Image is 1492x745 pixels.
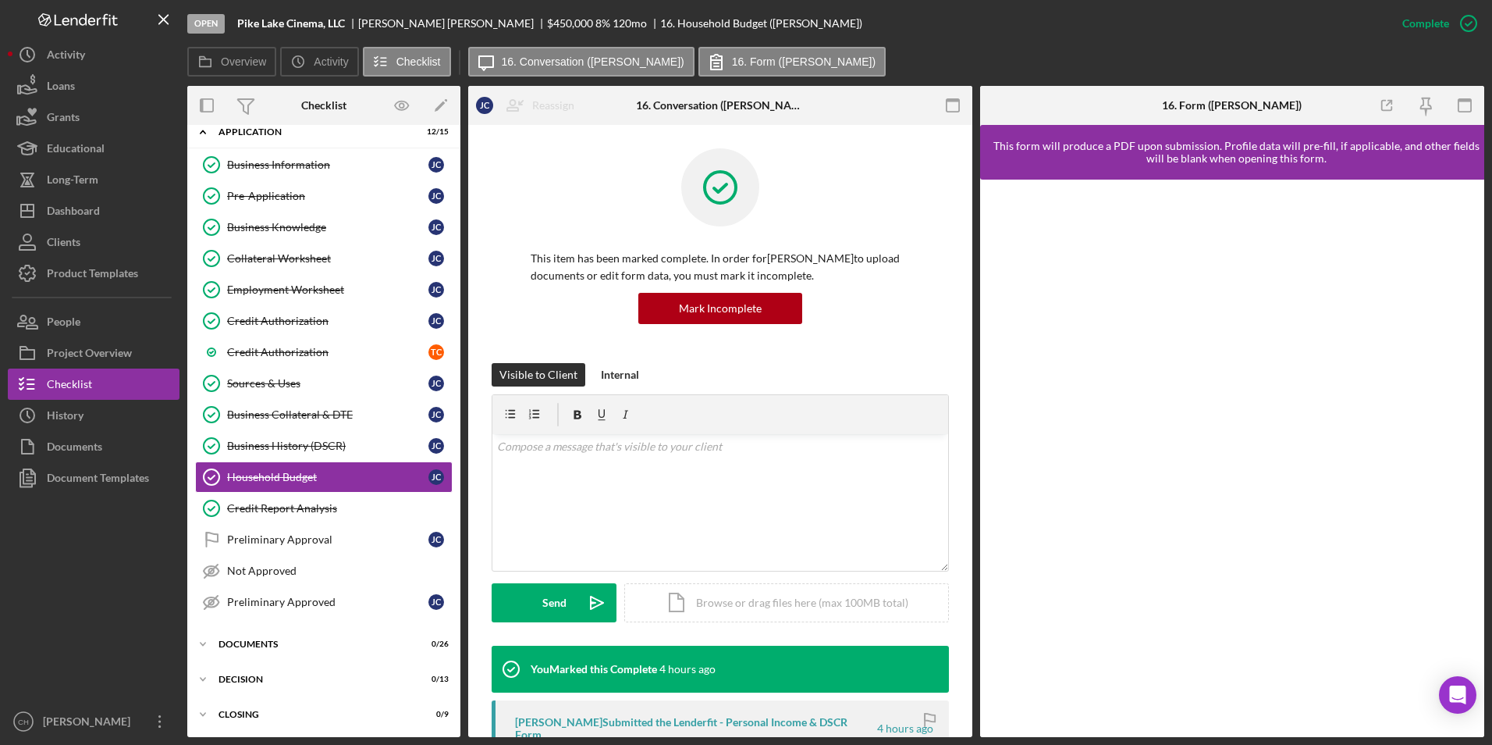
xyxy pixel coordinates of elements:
div: [PERSON_NAME] [PERSON_NAME] [358,17,547,30]
label: 16. Conversation ([PERSON_NAME]) [502,55,684,68]
time: 2025-10-08 17:12 [659,663,716,675]
div: Business Information [227,159,428,171]
div: J C [428,188,444,204]
label: Activity [314,55,348,68]
div: [PERSON_NAME] [39,706,140,741]
div: 8 % [595,17,610,30]
div: Employment Worksheet [227,283,428,296]
div: 0 / 9 [421,710,449,719]
div: 0 / 13 [421,675,449,684]
div: Pre-Application [227,190,428,202]
div: Business History (DSCR) [227,440,428,452]
div: J C [428,376,444,391]
a: Sources & UsesJC [195,368,453,399]
div: Closing [218,710,410,719]
div: 16. Conversation ([PERSON_NAME]) [636,99,804,112]
button: Mark Incomplete [638,293,802,324]
div: J C [476,97,493,114]
div: Checklist [301,99,346,112]
div: 0 / 26 [421,640,449,649]
button: Overview [187,47,276,77]
div: J C [428,532,444,547]
div: Decision [218,675,410,684]
a: Preliminary ApprovedJC [195,586,453,618]
div: Credit Authorization [227,315,428,327]
div: [PERSON_NAME] Submitted the Lenderfit - Personal Income & DSCR Form [515,716,875,741]
div: Open Intercom Messenger [1439,676,1476,714]
div: J C [428,282,444,298]
div: J C [428,594,444,610]
a: Credit Report Analysis [195,493,453,524]
button: 16. Conversation ([PERSON_NAME]) [468,47,694,77]
div: Not Approved [227,565,452,577]
div: Collateral Worksheet [227,252,428,265]
a: Not Approved [195,555,453,586]
div: J C [428,251,444,266]
div: Household Budget [227,471,428,483]
a: Household BudgetJC [195,462,453,493]
button: Activity [280,47,358,77]
span: $450,000 [547,16,593,30]
a: Business KnowledgeJC [195,212,453,243]
div: J C [428,469,444,485]
div: Application [218,127,410,137]
div: 16. Household Budget ([PERSON_NAME]) [660,17,862,30]
button: Checklist [363,47,451,77]
div: Preliminary Approval [227,533,428,546]
button: 16. Form ([PERSON_NAME]) [698,47,886,77]
div: Documents [218,640,410,649]
a: Collateral WorksheetJC [195,243,453,274]
button: Visible to Client [492,363,585,387]
div: Credit Report Analysis [227,502,452,515]
div: J C [428,438,444,454]
div: Send [542,583,567,622]
iframe: Lenderfit form [996,195,1470,722]
label: Checklist [396,55,441,68]
a: Pre-ApplicationJC [195,180,453,212]
a: Credit AuthorizationTC [195,337,453,368]
a: Business Collateral & DTEJC [195,399,453,430]
div: J C [428,157,444,173]
a: Credit AuthorizationJC [195,305,453,337]
text: CH [18,718,29,726]
a: Business History (DSCR)JC [195,430,453,462]
button: Complete [1387,8,1484,39]
label: Overview [221,55,266,68]
div: T C [428,344,444,360]
button: CH[PERSON_NAME] [8,706,179,737]
div: 16. Form ([PERSON_NAME]) [1162,99,1302,112]
a: Business InformationJC [195,149,453,180]
button: Send [492,583,616,622]
label: 16. Form ([PERSON_NAME]) [732,55,876,68]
